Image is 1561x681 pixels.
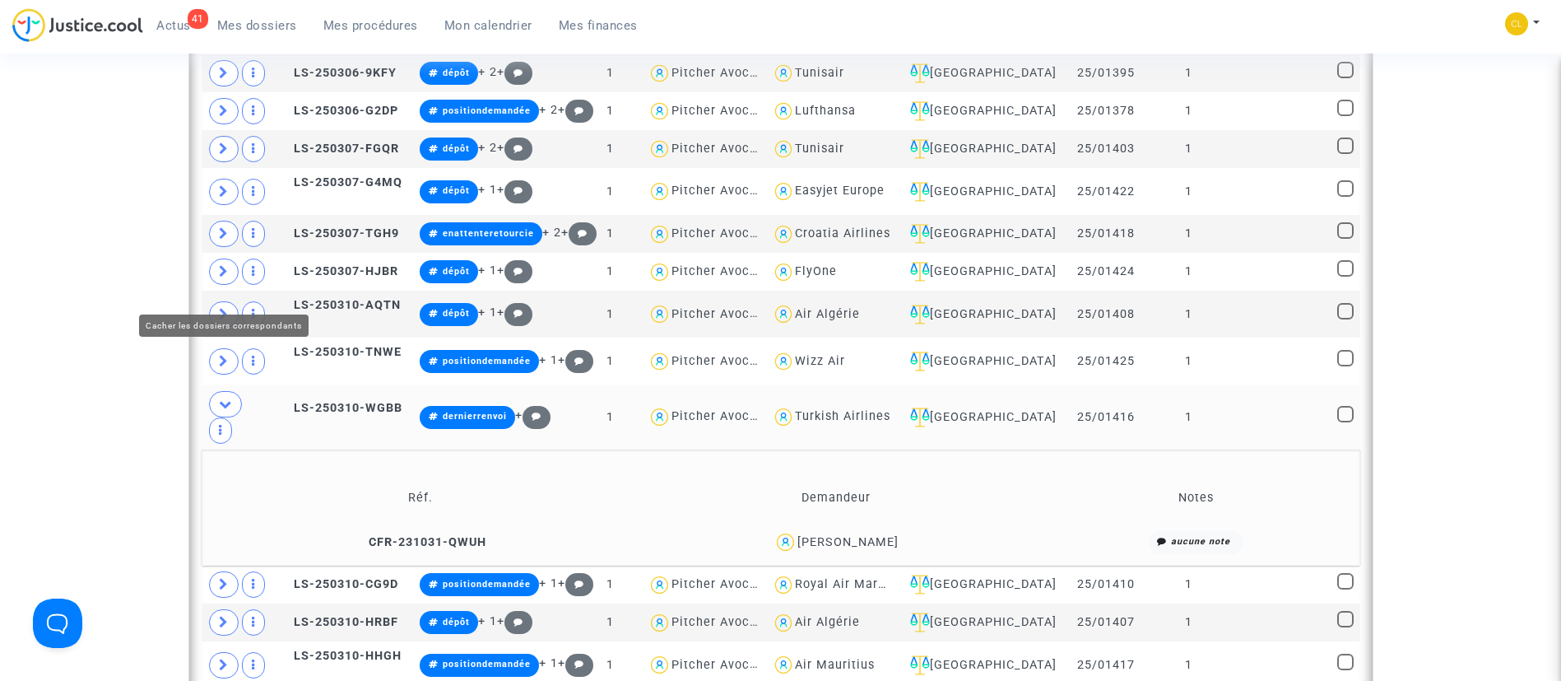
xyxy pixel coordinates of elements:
[910,262,930,282] img: icon-faciliter-sm.svg
[1061,54,1151,92] td: 25/01395
[648,573,671,597] img: icon-user.svg
[279,615,398,629] span: LS-250310-HRBF
[1061,253,1151,291] td: 25/01424
[478,614,497,628] span: + 1
[443,143,470,154] span: dépôt
[1061,566,1151,604] td: 25/01410
[578,338,642,385] td: 1
[1151,92,1226,130] td: 1
[671,409,762,423] div: Pitcher Avocat
[443,185,470,196] span: dépôt
[671,142,762,156] div: Pitcher Avocat
[279,66,397,80] span: LS-250306-9KFY
[578,604,642,641] td: 1
[279,175,402,189] span: LS-250307-G4MQ
[1061,338,1151,385] td: 25/01425
[443,308,470,319] span: dépôt
[910,182,930,202] img: icon-faciliter-sm.svg
[279,226,399,240] span: LS-250307-TGH9
[443,579,531,590] span: positiondemandée
[795,184,885,198] div: Easyjet Europe
[904,408,1055,427] div: [GEOGRAPHIC_DATA]
[910,408,930,427] img: icon-faciliter-sm.svg
[910,224,930,244] img: icon-faciliter-sm.svg
[1061,291,1151,338] td: 25/01408
[772,180,796,203] img: icon-user.svg
[648,62,671,86] img: icon-user.svg
[904,575,1055,595] div: [GEOGRAPHIC_DATA]
[443,105,531,116] span: positiondemandée
[279,401,402,415] span: LS-250310-WGBB
[904,262,1055,282] div: [GEOGRAPHIC_DATA]
[1061,385,1151,450] td: 25/01416
[1151,604,1226,641] td: 1
[497,141,532,155] span: +
[671,264,762,278] div: Pitcher Avocat
[795,226,890,240] div: Croatia Airlines
[1151,130,1226,168] td: 1
[546,13,651,38] a: Mes finances
[1061,130,1151,168] td: 25/01403
[904,139,1055,159] div: [GEOGRAPHIC_DATA]
[904,101,1055,121] div: [GEOGRAPHIC_DATA]
[279,577,398,591] span: LS-250310-CG9D
[772,302,796,326] img: icon-user.svg
[310,13,431,38] a: Mes procédures
[578,215,642,253] td: 1
[1151,215,1226,253] td: 1
[539,656,558,670] span: + 1
[578,130,642,168] td: 1
[443,228,534,239] span: enattenteretourcie
[143,13,204,38] a: 41Actus
[910,613,930,632] img: icon-faciliter-sm.svg
[648,302,671,326] img: icon-user.svg
[795,66,844,80] div: Tunisair
[1151,385,1226,450] td: 1
[671,615,762,629] div: Pitcher Avocat
[497,183,532,197] span: +
[279,649,402,663] span: LS-250310-HHGH
[648,100,671,124] img: icon-user.svg
[648,180,671,203] img: icon-user.svg
[578,566,642,604] td: 1
[648,222,671,246] img: icon-user.svg
[443,659,531,669] span: positiondemandée
[648,350,671,374] img: icon-user.svg
[1171,536,1230,547] i: aucune note
[12,8,143,42] img: jc-logo.svg
[904,63,1055,83] div: [GEOGRAPHIC_DATA]
[772,653,796,677] img: icon-user.svg
[1151,54,1226,92] td: 1
[578,54,642,92] td: 1
[279,298,401,312] span: LS-250310-AQTN
[443,68,470,78] span: dépôt
[772,350,796,374] img: icon-user.svg
[648,405,671,429] img: icon-user.svg
[1038,472,1354,525] td: Notes
[910,305,930,324] img: icon-faciliter-sm.svg
[910,655,930,675] img: icon-faciliter-sm.svg
[354,535,486,549] span: CFR-231031-QWUH
[910,352,930,371] img: icon-faciliter-sm.svg
[279,345,402,359] span: LS-250310-TNWE
[1151,253,1226,291] td: 1
[671,184,762,198] div: Pitcher Avocat
[795,264,837,278] div: FlyOne
[910,139,930,159] img: icon-faciliter-sm.svg
[795,104,856,118] div: Lufthansa
[478,141,497,155] span: + 2
[910,575,930,595] img: icon-faciliter-sm.svg
[1151,566,1226,604] td: 1
[578,291,642,338] td: 1
[578,385,642,450] td: 1
[795,409,890,423] div: Turkish Airlines
[904,352,1055,371] div: [GEOGRAPHIC_DATA]
[904,305,1055,324] div: [GEOGRAPHIC_DATA]
[542,226,561,240] span: + 2
[797,535,899,549] div: [PERSON_NAME]
[671,66,762,80] div: Pitcher Avocat
[443,411,507,422] span: dernierrenvoi
[772,62,796,86] img: icon-user.svg
[772,611,796,635] img: icon-user.svg
[279,104,398,118] span: LS-250306-G2DP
